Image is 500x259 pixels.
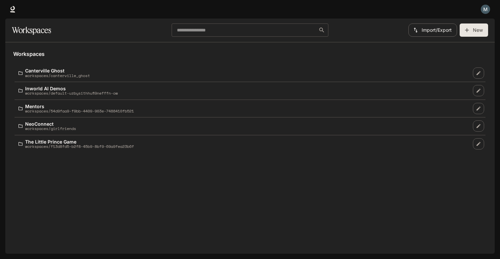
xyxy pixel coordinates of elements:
button: Import/Export [408,23,457,37]
a: Edit workspace [473,67,484,79]
p: workspaces/default-uzbysithhufi9nefffn-ow [25,91,118,95]
p: NeoConnect [25,121,76,126]
button: Create workspace [460,23,488,37]
p: workspaces/54d9faa9-f9bb-4409-903e-7488410fb521 [25,109,134,113]
a: NeoConnectworkspaces/girlfriends [16,119,472,134]
a: Edit workspace [473,85,484,96]
img: User avatar [481,5,490,14]
p: workspaces/canterville_ghost [25,73,90,78]
p: Inworld AI Demos [25,86,118,91]
a: Inworld AI Demosworkspaces/default-uzbysithhufi9nefffn-ow [16,83,472,98]
a: Edit workspace [473,120,484,132]
a: Edit workspace [473,103,484,114]
a: Canterville Ghostworkspaces/canterville_ghost [16,65,472,80]
p: workspaces/girlfriends [25,126,76,131]
p: Mentors [25,104,134,109]
a: Mentorsworkspaces/54d9faa9-f9bb-4409-903e-7488410fb521 [16,101,472,116]
button: User avatar [479,3,492,16]
p: The Little Prince Game [25,139,134,144]
a: The Little Prince Gameworkspaces/f13d8fd5-b2f8-45b9-8bf9-69a9fea23b6f [16,137,472,151]
a: Edit workspace [473,138,484,150]
p: Canterville Ghost [25,68,90,73]
h1: Workspaces [12,23,51,37]
h5: Workspaces [13,50,487,58]
p: workspaces/f13d8fd5-b2f8-45b9-8bf9-69a9fea23b6f [25,144,134,149]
